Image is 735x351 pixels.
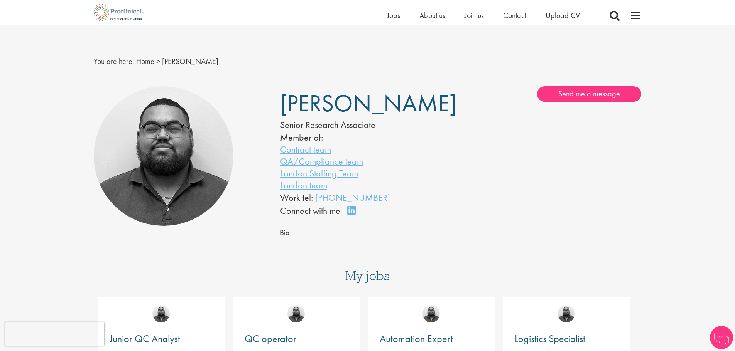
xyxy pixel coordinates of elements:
img: Ashley Bennett [422,305,440,322]
a: Logistics Specialist [515,334,618,344]
a: Join us [465,10,484,20]
span: Work tel: [280,191,313,203]
a: London team [280,179,327,191]
label: Member of: [280,131,323,143]
span: Junior QC Analyst [110,332,180,345]
img: Ashley Bennett [94,86,234,226]
h3: My jobs [94,269,642,282]
a: Contract team [280,143,331,155]
a: Contact [503,10,526,20]
a: Junior QC Analyst [110,334,213,344]
a: Automation Expert [380,334,483,344]
img: Ashley Bennett [152,305,170,322]
a: [PHONE_NUMBER] [315,191,390,203]
img: Chatbot [710,326,733,349]
div: Senior Research Associate [280,118,438,131]
a: Upload CV [546,10,580,20]
a: About us [419,10,445,20]
a: QC operator [245,334,348,344]
a: QA/Compliance team [280,155,363,167]
a: London Staffing Team [280,167,358,179]
span: Logistics Specialist [515,332,585,345]
span: QC operator [245,332,296,345]
span: Bio [280,228,289,237]
img: Ashley Bennett [558,305,575,322]
img: Ashley Bennett [287,305,305,322]
span: [PERSON_NAME] [280,88,456,119]
span: [PERSON_NAME] [162,56,218,66]
span: Automation Expert [380,332,453,345]
span: > [156,56,160,66]
a: breadcrumb link [136,56,154,66]
iframe: reCAPTCHA [5,322,104,346]
a: Send me a message [537,86,641,102]
a: Jobs [387,10,400,20]
span: You are here: [94,56,134,66]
